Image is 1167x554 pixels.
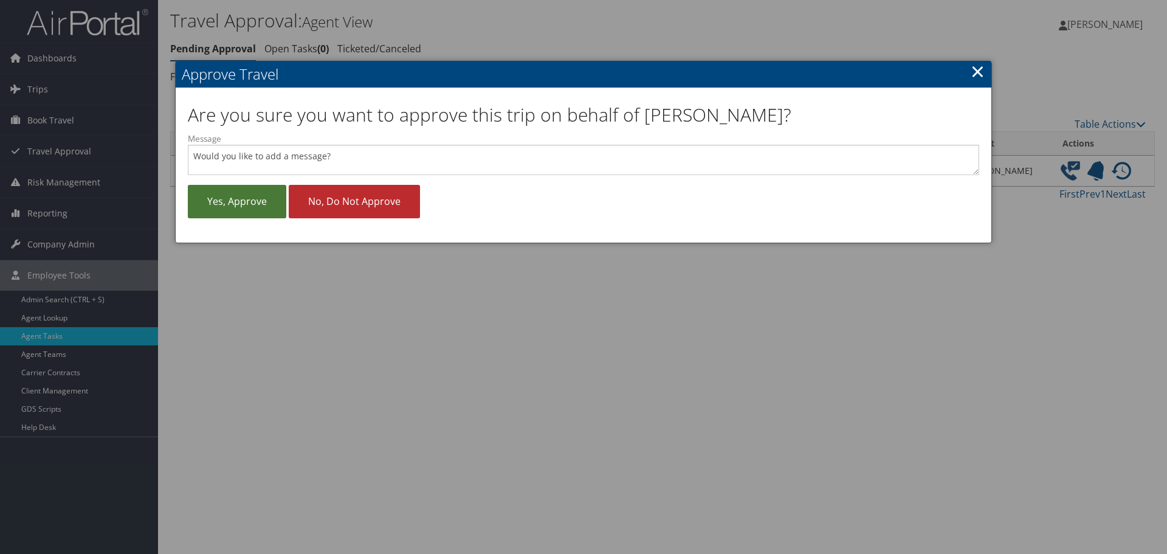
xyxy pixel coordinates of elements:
a: No, do not approve [289,185,420,218]
h1: Are you sure you want to approve this trip on behalf of [PERSON_NAME]? [188,102,979,128]
h2: Approve Travel [176,61,991,88]
a: × [971,59,985,83]
a: Yes, approve [188,185,286,218]
label: Message [188,133,979,175]
textarea: Message [188,145,979,175]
